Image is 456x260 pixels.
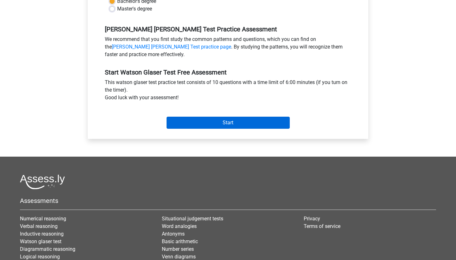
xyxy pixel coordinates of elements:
[20,238,61,244] a: Watson glaser test
[20,223,58,229] a: Verbal reasoning
[20,246,75,252] a: Diagrammatic reasoning
[105,25,351,33] h5: [PERSON_NAME] [PERSON_NAME] Test Practice Assessment
[167,117,290,129] input: Start
[304,216,320,222] a: Privacy
[112,44,231,50] a: [PERSON_NAME] [PERSON_NAME] Test practice page
[100,79,356,104] div: This watson glaser test practice test consists of 10 questions with a time limit of 6:00 minutes ...
[162,246,194,252] a: Number series
[162,231,185,237] a: Antonyms
[162,254,196,260] a: Venn diagrams
[162,216,223,222] a: Situational judgement tests
[20,174,65,189] img: Assessly logo
[20,231,64,237] a: Inductive reasoning
[20,216,66,222] a: Numerical reasoning
[162,238,198,244] a: Basic arithmetic
[100,36,356,61] div: We recommend that you first study the common patterns and questions, which you can find on the . ...
[20,197,436,205] h5: Assessments
[117,5,152,13] label: Master's degree
[105,68,351,76] h5: Start Watson Glaser Test Free Assessment
[162,223,197,229] a: Word analogies
[20,254,60,260] a: Logical reasoning
[304,223,340,229] a: Terms of service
